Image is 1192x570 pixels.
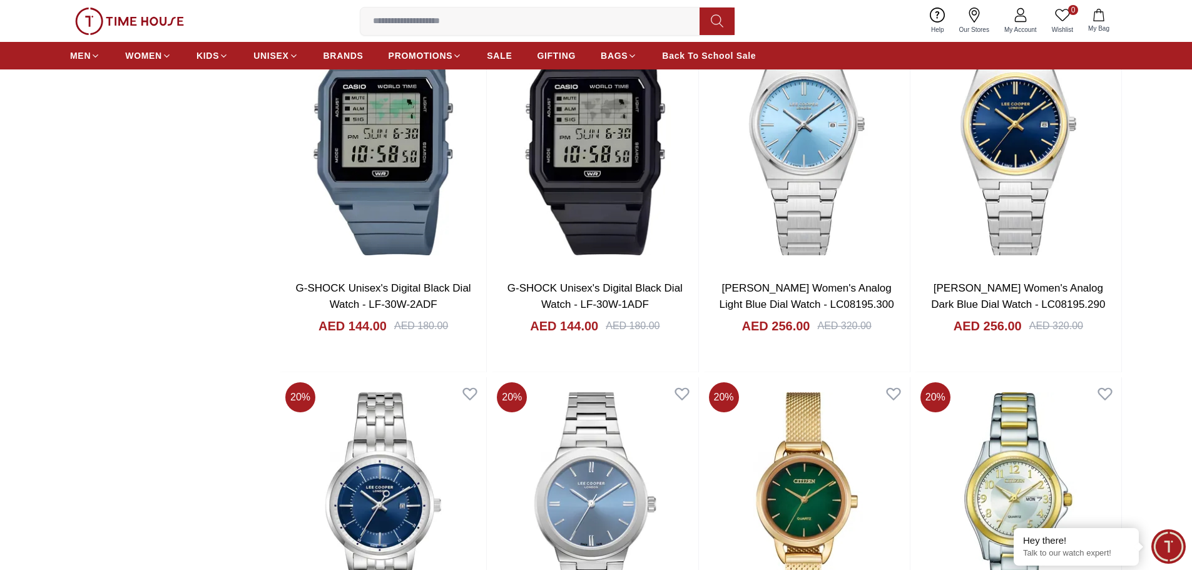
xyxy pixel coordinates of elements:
span: Back To School Sale [662,49,756,62]
a: G-SHOCK Unisex's Digital Black Dial Watch - LF-30W-1ADF [507,282,683,310]
span: My Account [999,25,1042,34]
a: MEN [70,44,100,67]
a: UNISEX [253,44,298,67]
span: Our Stores [954,25,994,34]
a: [PERSON_NAME] Women's Analog Light Blue Dial Watch - LC08195.300 [720,282,894,310]
a: Back To School Sale [662,44,756,67]
p: Talk to our watch expert! [1023,548,1129,559]
span: BRANDS [323,49,364,62]
span: WOMEN [125,49,162,62]
img: G-SHOCK Unisex's Digital Black Dial Watch - LF-30W-1ADF [492,1,698,270]
span: Help [926,25,949,34]
span: 0 [1068,5,1078,15]
span: MEN [70,49,91,62]
img: G-SHOCK Unisex's Digital Black Dial Watch - LF-30W-2ADF [280,1,486,270]
button: My Bag [1081,6,1117,36]
h4: AED 256.00 [954,317,1022,335]
a: PROMOTIONS [389,44,462,67]
a: [PERSON_NAME] Women's Analog Dark Blue Dial Watch - LC08195.290 [931,282,1105,310]
span: 20 % [285,382,315,412]
span: PROMOTIONS [389,49,453,62]
img: Lee Cooper Women's Analog Light Blue Dial Watch - LC08195.300 [704,1,910,270]
span: GIFTING [537,49,576,62]
span: Wishlist [1047,25,1078,34]
a: 0Wishlist [1044,5,1081,37]
a: Our Stores [952,5,997,37]
a: BRANDS [323,44,364,67]
div: AED 180.00 [394,318,448,333]
a: Help [924,5,952,37]
span: UNISEX [253,49,288,62]
a: WOMEN [125,44,171,67]
img: Lee Cooper Women's Analog Dark Blue Dial Watch - LC08195.290 [915,1,1121,270]
div: AED 180.00 [606,318,660,333]
a: GIFTING [537,44,576,67]
span: SALE [487,49,512,62]
span: BAGS [601,49,628,62]
span: My Bag [1083,24,1114,33]
a: G-SHOCK Unisex's Digital Black Dial Watch - LF-30W-2ADF [296,282,471,310]
a: BAGS [601,44,637,67]
span: 20 % [920,382,950,412]
div: Chat Widget [1151,529,1186,564]
h4: AED 256.00 [742,317,810,335]
img: ... [75,8,184,35]
h4: AED 144.00 [530,317,598,335]
a: KIDS [196,44,228,67]
span: 20 % [497,382,527,412]
div: AED 320.00 [817,318,871,333]
a: SALE [487,44,512,67]
div: Hey there! [1023,534,1129,547]
span: 20 % [709,382,739,412]
div: AED 320.00 [1029,318,1083,333]
span: KIDS [196,49,219,62]
h4: AED 144.00 [318,317,387,335]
